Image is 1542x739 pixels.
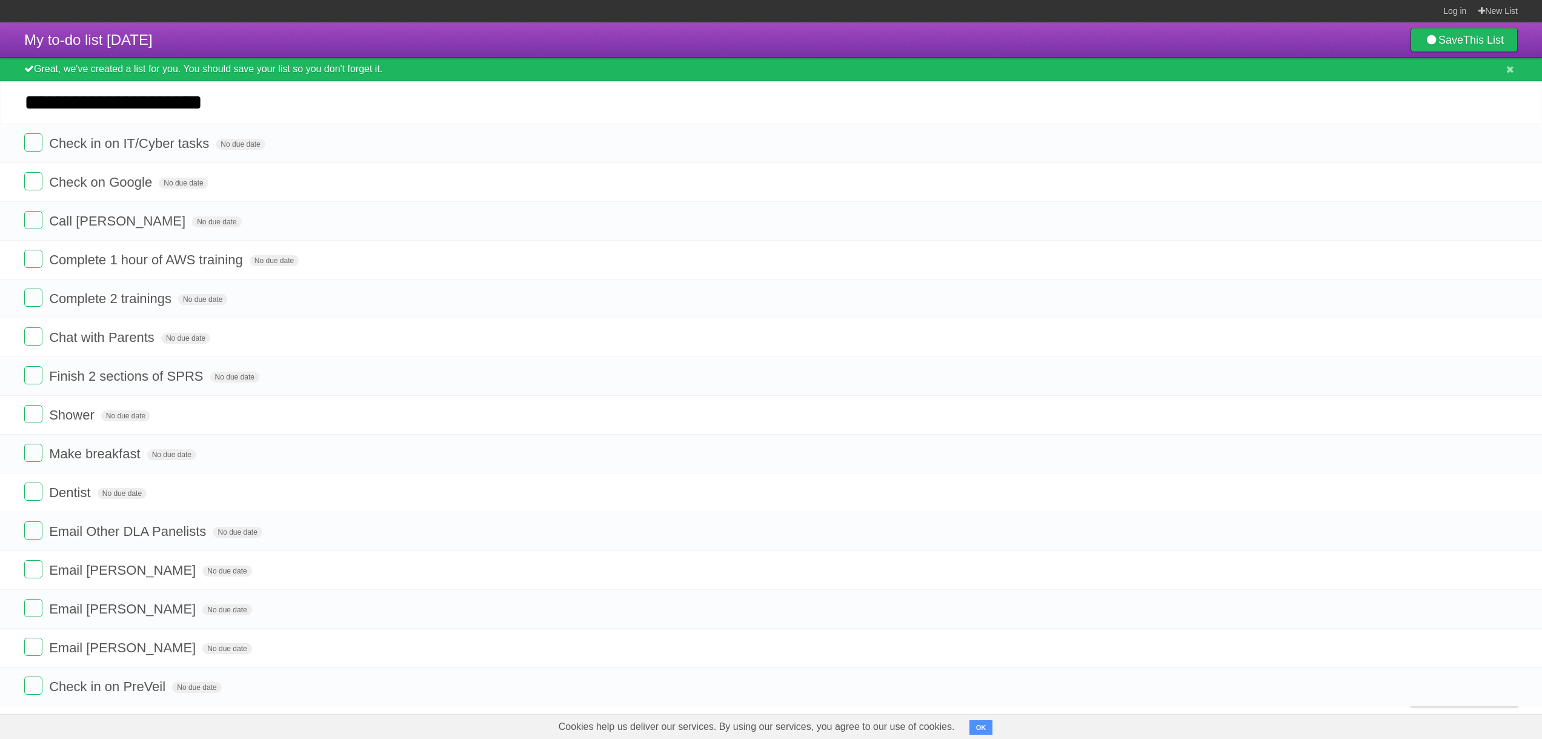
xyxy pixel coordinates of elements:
[24,289,42,307] label: Done
[1463,34,1504,46] b: This List
[147,449,196,460] span: No due date
[49,213,188,229] span: Call [PERSON_NAME]
[24,32,153,48] span: My to-do list [DATE]
[213,527,262,538] span: No due date
[216,139,265,150] span: No due date
[24,172,42,190] label: Done
[49,446,143,461] span: Make breakfast
[24,599,42,617] label: Done
[49,369,206,384] span: Finish 2 sections of SPRS
[101,410,150,421] span: No due date
[24,521,42,540] label: Done
[24,366,42,384] label: Done
[49,485,93,500] span: Dentist
[49,136,212,151] span: Check in on IT/Cyber tasks
[24,250,42,268] label: Done
[24,638,42,656] label: Done
[49,252,246,267] span: Complete 1 hour of AWS training
[547,715,967,739] span: Cookies help us deliver our services. By using our services, you agree to our use of cookies.
[24,211,42,229] label: Done
[202,566,251,577] span: No due date
[49,601,199,617] span: Email [PERSON_NAME]
[49,679,168,694] span: Check in on PreVeil
[49,640,199,655] span: Email [PERSON_NAME]
[178,294,227,305] span: No due date
[1411,28,1518,52] a: SaveThis List
[24,444,42,462] label: Done
[98,488,147,499] span: No due date
[24,483,42,501] label: Done
[210,372,259,383] span: No due date
[24,133,42,152] label: Done
[49,524,209,539] span: Email Other DLA Panelists
[202,643,251,654] span: No due date
[202,604,251,615] span: No due date
[49,291,174,306] span: Complete 2 trainings
[250,255,299,266] span: No due date
[24,327,42,346] label: Done
[24,405,42,423] label: Done
[969,720,993,735] button: OK
[172,682,221,693] span: No due date
[49,330,158,345] span: Chat with Parents
[24,677,42,695] label: Done
[161,333,210,344] span: No due date
[24,560,42,578] label: Done
[49,407,98,423] span: Shower
[49,175,155,190] span: Check on Google
[159,178,208,189] span: No due date
[192,216,241,227] span: No due date
[49,563,199,578] span: Email [PERSON_NAME]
